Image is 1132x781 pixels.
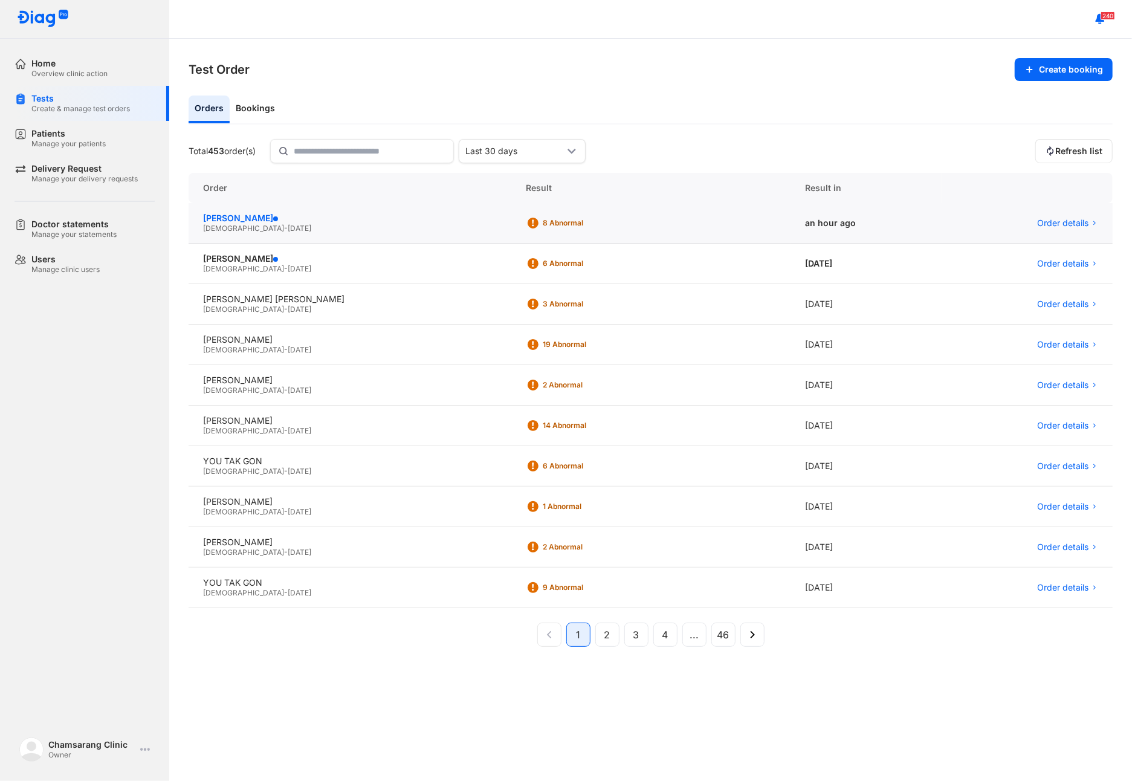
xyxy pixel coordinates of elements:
span: - [284,548,288,557]
span: - [284,467,288,476]
span: [DATE] [288,588,311,597]
div: [PERSON_NAME] [203,253,497,264]
span: [DATE] [288,467,311,476]
div: 3 Abnormal [543,299,639,309]
div: Manage your statements [31,230,117,239]
span: [DEMOGRAPHIC_DATA] [203,345,284,354]
span: - [284,264,288,273]
button: Create booking [1015,58,1113,81]
div: Users [31,254,100,265]
span: [DEMOGRAPHIC_DATA] [203,507,284,516]
span: Order details [1037,542,1088,553]
div: 2 Abnormal [543,542,639,552]
div: 6 Abnormal [543,461,639,471]
div: 8 Abnormal [543,218,639,228]
button: 46 [711,623,736,647]
span: Order details [1037,218,1088,228]
div: Orders [189,96,230,123]
button: 3 [624,623,648,647]
div: Overview clinic action [31,69,108,79]
span: 2 [604,627,610,642]
span: [DATE] [288,345,311,354]
span: Order details [1037,582,1088,593]
div: 2 Abnormal [543,380,639,390]
div: [DATE] [791,325,942,365]
div: 14 Abnormal [543,421,639,430]
span: - [284,426,288,435]
span: [DEMOGRAPHIC_DATA] [203,264,284,273]
span: - [284,386,288,395]
span: - [284,224,288,233]
div: [PERSON_NAME] [203,334,497,345]
span: [DATE] [288,548,311,557]
div: [PERSON_NAME] [203,537,497,548]
span: Order details [1037,299,1088,309]
div: Tests [31,93,130,104]
div: [DATE] [791,487,942,527]
div: Manage your patients [31,139,106,149]
span: Order details [1037,420,1088,431]
span: Order details [1037,339,1088,350]
span: [DEMOGRAPHIC_DATA] [203,305,284,314]
span: - [284,345,288,354]
h3: Test Order [189,61,250,78]
div: [PERSON_NAME] [203,375,497,386]
span: Order details [1037,501,1088,512]
div: Last 30 days [465,146,564,157]
span: Order details [1037,461,1088,472]
div: an hour ago [791,203,942,244]
div: 9 Abnormal [543,583,639,592]
div: Doctor statements [31,219,117,230]
span: Refresh list [1055,146,1102,157]
div: Result [511,173,791,203]
span: - [284,507,288,516]
div: [PERSON_NAME] [203,415,497,426]
span: [DEMOGRAPHIC_DATA] [203,386,284,395]
div: [DATE] [791,446,942,487]
div: [DATE] [791,406,942,446]
div: 1 Abnormal [543,502,639,511]
div: [DATE] [791,527,942,568]
span: [DATE] [288,224,311,233]
div: Manage your delivery requests [31,174,138,184]
div: [DATE] [791,568,942,608]
span: - [284,305,288,314]
span: Order details [1037,258,1088,269]
span: [DEMOGRAPHIC_DATA] [203,426,284,435]
span: 453 [208,146,224,156]
div: [DATE] [791,244,942,284]
div: Home [31,58,108,69]
span: 4 [662,627,668,642]
div: YOU TAK GON [203,577,497,588]
div: Bookings [230,96,281,123]
div: YOU TAK GON [203,456,497,467]
div: 19 Abnormal [543,340,639,349]
img: logo [17,10,69,28]
div: Patients [31,128,106,139]
span: Order details [1037,380,1088,390]
div: Chamsarang Clinic [48,739,135,750]
div: Create & manage test orders [31,104,130,114]
div: [PERSON_NAME] [PERSON_NAME] [203,294,497,305]
span: [DATE] [288,386,311,395]
button: 4 [653,623,678,647]
div: 6 Abnormal [543,259,639,268]
span: 46 [717,627,729,642]
span: [DATE] [288,305,311,314]
div: [PERSON_NAME] [203,213,497,224]
div: [DATE] [791,365,942,406]
span: - [284,588,288,597]
span: [DATE] [288,264,311,273]
span: [DATE] [288,426,311,435]
button: ... [682,623,707,647]
div: Result in [791,173,942,203]
div: [DATE] [791,284,942,325]
span: 1 [576,627,580,642]
span: [DEMOGRAPHIC_DATA] [203,224,284,233]
span: [DEMOGRAPHIC_DATA] [203,588,284,597]
span: [DATE] [288,507,311,516]
div: [PERSON_NAME] [203,496,497,507]
div: Total order(s) [189,146,256,157]
button: 1 [566,623,590,647]
span: [DEMOGRAPHIC_DATA] [203,467,284,476]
